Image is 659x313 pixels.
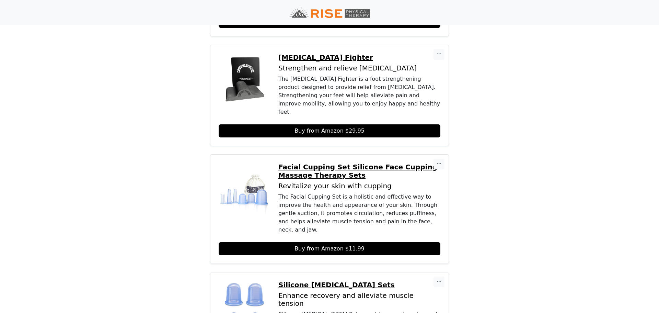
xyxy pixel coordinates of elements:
[278,163,440,179] a: Facial Cupping Set Silicone Face Cupping Massage Therapy Sets
[219,163,270,214] img: Facial Cupping Set Silicone Face Cupping Massage Therapy Sets
[278,193,440,234] div: The Facial Cupping Set is a holistic and effective way to improve the health and appearance of yo...
[278,75,440,116] div: The [MEDICAL_DATA] Fighter is a foot strengthening product designed to provide relief from [MEDIC...
[219,242,440,255] a: Buy from Amazon $11.99
[288,7,371,19] img: Rise Physical Therapy
[278,182,440,190] p: Revitalize your skin with cupping
[219,124,440,137] a: Buy from Amazon $29.95
[219,53,270,105] img: Fasciitis Fighter
[278,292,440,308] p: Enhance recovery and alleviate muscle tension
[278,53,440,62] a: [MEDICAL_DATA] Fighter
[278,64,440,72] p: Strengthen and relieve [MEDICAL_DATA]
[278,281,440,289] a: Silicone [MEDICAL_DATA] Sets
